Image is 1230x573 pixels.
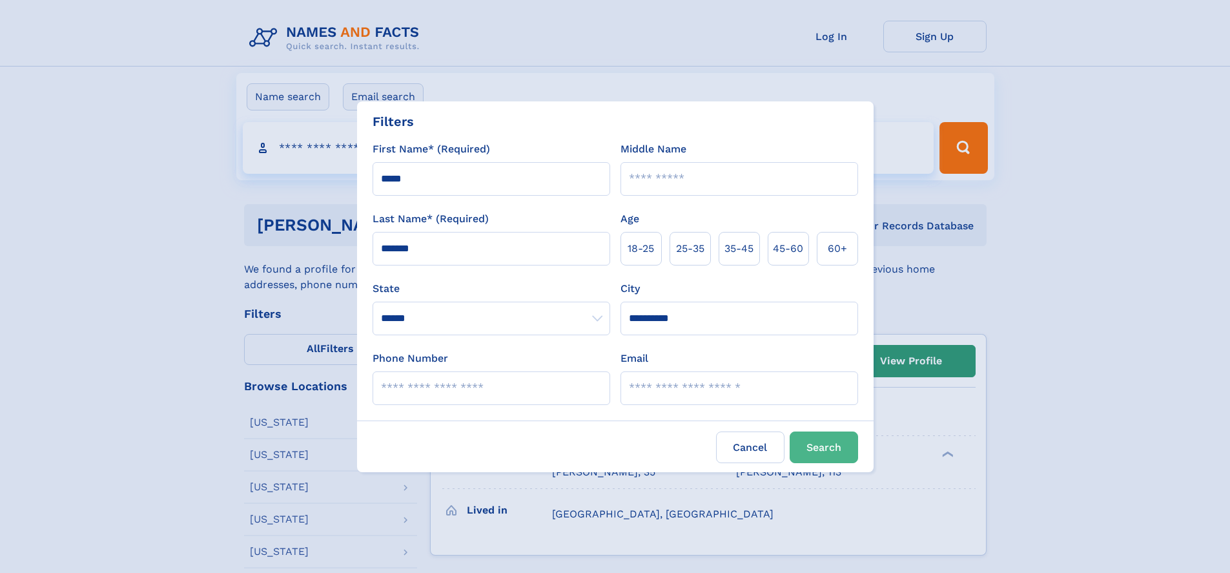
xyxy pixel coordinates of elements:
label: Age [620,211,639,227]
label: State [373,281,610,297]
span: 35‑45 [724,241,753,256]
span: 18‑25 [628,241,654,256]
span: 60+ [828,241,847,256]
div: Filters [373,112,414,131]
label: First Name* (Required) [373,141,490,157]
span: 25‑35 [676,241,704,256]
label: Cancel [716,432,784,463]
label: City [620,281,640,297]
label: Phone Number [373,351,448,366]
label: Email [620,351,648,366]
span: 45‑60 [773,241,803,256]
label: Last Name* (Required) [373,211,489,227]
button: Search [790,432,858,463]
label: Middle Name [620,141,686,157]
